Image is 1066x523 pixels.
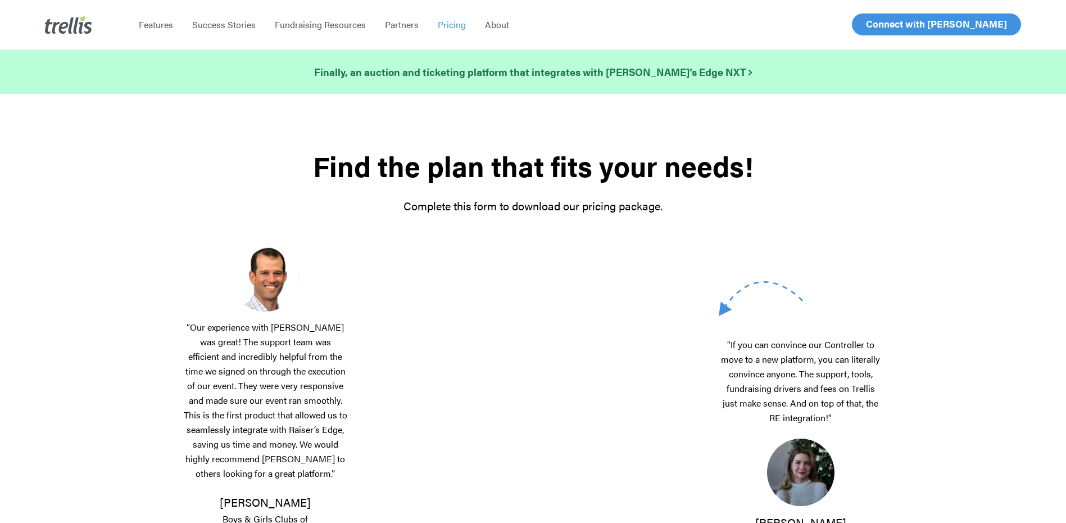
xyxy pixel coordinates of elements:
[719,337,883,439] p: "If you can convince our Controller to move to a new platform, you can literally convince anyone....
[232,245,299,312] img: Screenshot-2025-03-18-at-2.39.01%E2%80%AFPM.png
[375,19,428,30] a: Partners
[183,19,265,30] a: Success Stories
[314,64,752,80] a: Finally, an auction and ticketing platform that integrates with [PERSON_NAME]’s Edge NXT
[184,320,348,494] p: “Our experience with [PERSON_NAME] was great! The support team was efficient and incredibly helpf...
[866,17,1007,30] span: Connect with [PERSON_NAME]
[45,16,92,34] img: Trellis
[184,198,883,214] p: Complete this form to download our pricing package.
[265,19,375,30] a: Fundraising Resources
[139,18,173,31] span: Features
[313,146,753,186] strong: Find the plan that fits your needs!
[129,19,183,30] a: Features
[767,439,834,506] img: 1700858054423.jpeg
[397,380,669,464] iframe: Form 0
[385,18,419,31] span: Partners
[314,65,752,79] strong: Finally, an auction and ticketing platform that integrates with [PERSON_NAME]’s Edge NXT
[485,18,509,31] span: About
[428,19,475,30] a: Pricing
[275,18,366,31] span: Fundraising Resources
[192,18,256,31] span: Success Stories
[475,19,519,30] a: About
[852,13,1021,35] a: Connect with [PERSON_NAME]
[438,18,466,31] span: Pricing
